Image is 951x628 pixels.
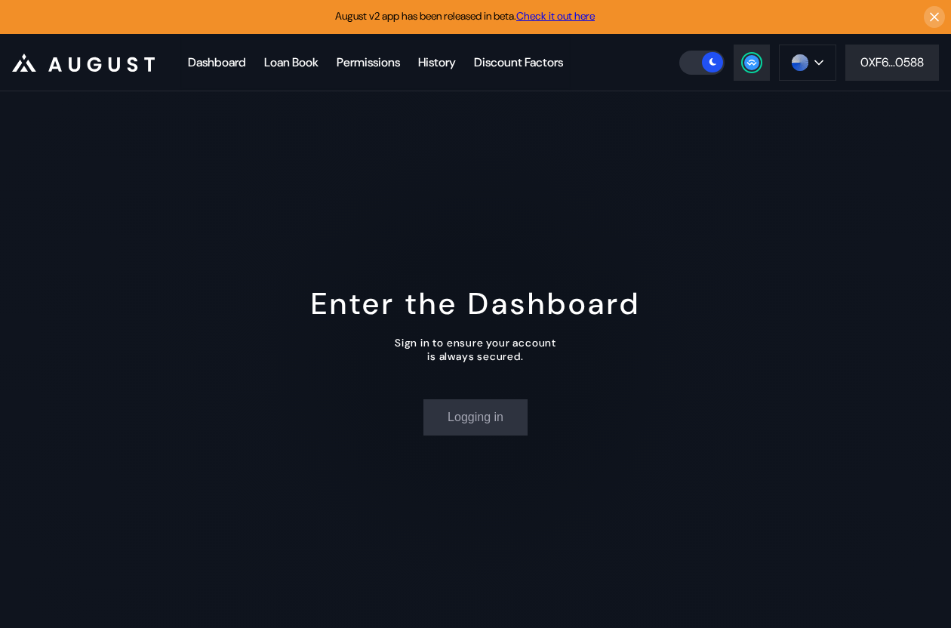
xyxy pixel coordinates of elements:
[418,54,456,70] div: History
[845,45,939,81] button: 0XF6...0588
[188,54,246,70] div: Dashboard
[423,399,528,436] button: Logging in
[409,35,465,91] a: History
[395,336,556,363] div: Sign in to ensure your account is always secured.
[337,54,400,70] div: Permissions
[779,45,836,81] button: chain logo
[465,35,572,91] a: Discount Factors
[311,284,641,323] div: Enter the Dashboard
[255,35,328,91] a: Loan Book
[264,54,319,70] div: Loan Book
[335,9,595,23] span: August v2 app has been released in beta.
[328,35,409,91] a: Permissions
[474,54,563,70] div: Discount Factors
[516,9,595,23] a: Check it out here
[179,35,255,91] a: Dashboard
[860,54,924,70] div: 0XF6...0588
[792,54,808,71] img: chain logo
